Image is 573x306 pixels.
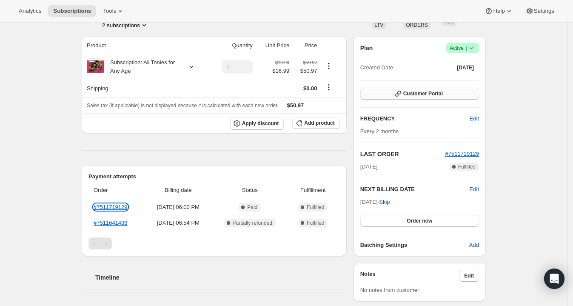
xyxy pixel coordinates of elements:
h2: Plan [360,44,373,52]
span: Paid [247,204,257,211]
nav: Pagination [88,237,340,249]
button: [DATE] [452,62,479,74]
button: Product actions [102,21,148,29]
span: Fulfilled [307,204,324,211]
button: Add [464,238,484,252]
th: Shipping [82,79,210,97]
span: Fulfillment [291,186,335,194]
span: Analytics [19,8,41,14]
button: Tools [98,5,130,17]
span: Billing date [148,186,208,194]
span: Edit [470,114,479,123]
span: ORDERS [406,22,428,28]
button: Skip [374,195,395,209]
span: [DATE] · 06:00 PM [148,203,208,212]
span: Settings [534,8,554,14]
a: #7511641438 [94,220,128,226]
span: $50.97 [287,102,304,109]
span: Subscriptions [53,8,91,14]
span: Order now [407,217,432,224]
h2: FREQUENCY [360,114,470,123]
span: Fulfilled [458,163,476,170]
h6: Batching Settings [360,241,469,249]
h3: Notes [360,270,459,282]
span: | [466,45,467,51]
div: Subscription: All Tonies for Any Age [104,58,180,75]
button: Add product [292,117,339,129]
small: $59.97 [303,60,317,65]
span: Active [450,44,476,52]
span: Edit [464,272,474,279]
span: Every 2 months [360,128,399,134]
span: Help [493,8,505,14]
button: Edit [459,270,479,282]
button: Edit [465,112,484,126]
span: [DATE] · [360,199,390,205]
h2: NEXT BILLING DATE [360,185,470,194]
span: Sales tax (if applicable) is not displayed because it is calculated with each new order. [87,103,279,109]
h2: Timeline [95,273,347,282]
span: $16.99 [272,67,289,75]
button: Apply discount [230,117,284,130]
button: Help [479,5,518,17]
th: Unit Price [255,36,292,55]
span: Partially refunded [233,220,272,226]
h2: Payment attempts [88,172,340,181]
th: Quantity [210,36,255,55]
span: Apply discount [242,120,279,127]
th: Price [292,36,319,55]
span: Customer Portal [403,90,443,97]
button: Product actions [322,61,336,71]
span: Tools [103,8,116,14]
span: [DATE] [360,163,378,171]
span: Created Date [360,63,393,72]
span: Status [214,186,286,194]
a: #7511719129 [445,151,479,157]
span: Add [469,241,479,249]
span: Add product [304,120,334,126]
span: [DATE] [457,64,474,71]
button: Analytics [14,5,46,17]
small: $19.99 [275,60,289,65]
span: $50.97 [294,67,317,75]
button: Settings [520,5,559,17]
button: Order now [360,215,479,227]
span: No notes from customer [360,287,419,293]
span: [DATE] · 06:54 PM [148,219,208,227]
button: Shipping actions [322,83,336,92]
button: Customer Portal [360,88,479,100]
span: $0.00 [303,85,317,92]
th: Order [88,181,145,200]
span: Skip [379,198,390,206]
span: Fulfilled [307,220,324,226]
h2: LAST ORDER [360,150,445,158]
span: LTV [374,22,383,28]
th: Product [82,36,210,55]
button: #7511719129 [445,150,479,158]
button: Subscriptions [48,5,96,17]
button: Edit [470,185,479,194]
a: #7511719129 [94,204,128,210]
div: Open Intercom Messenger [544,269,564,289]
